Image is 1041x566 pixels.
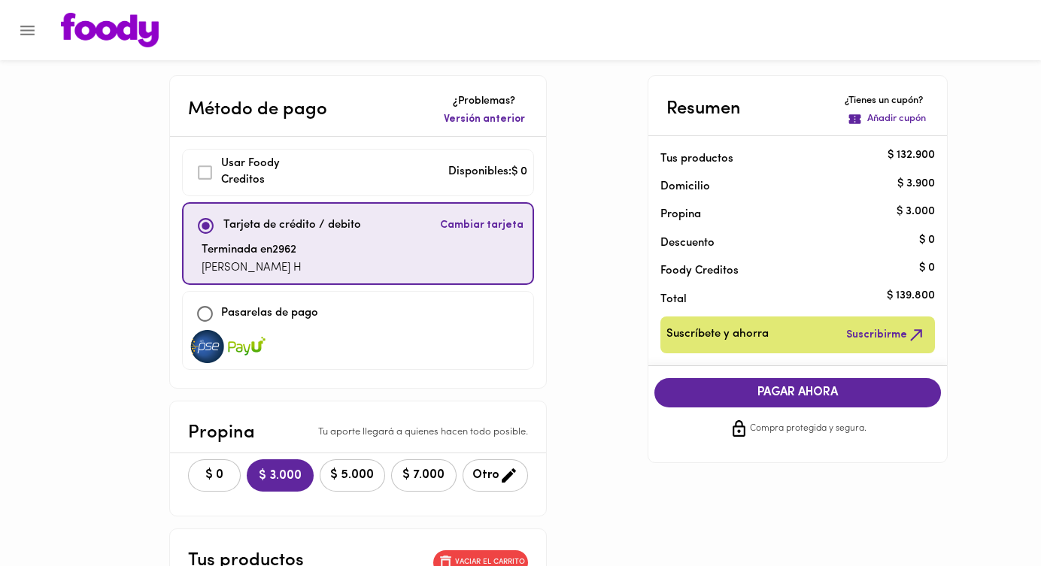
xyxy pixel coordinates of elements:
p: Método de pago [188,96,327,123]
button: Añadir cupón [845,109,929,129]
span: Otro [472,466,518,485]
button: Versión anterior [441,109,528,130]
button: Cambiar tarjeta [437,210,527,242]
span: $ 0 [198,468,231,483]
p: ¿Problemas? [441,94,528,109]
p: Tus productos [660,151,912,167]
p: Resumen [666,95,741,123]
p: Usar Foody Creditos [221,156,324,189]
button: $ 3.000 [247,459,314,492]
img: visa [189,330,226,363]
p: Propina [188,419,255,446]
button: $ 5.000 [320,459,385,492]
span: $ 3.000 [259,469,302,483]
p: $ 132.900 [888,148,935,164]
p: $ 139.800 [887,289,935,304]
button: $ 7.000 [391,459,457,492]
button: $ 0 [188,459,241,492]
p: Tu aporte llegará a quienes hacen todo posible. [318,425,528,440]
img: visa [228,330,266,363]
span: PAGAR AHORA [669,386,927,400]
button: Suscribirme [843,322,929,347]
p: Domicilio [660,179,710,195]
p: $ 0 [919,260,935,276]
p: $ 0 [919,232,935,248]
img: logo.png [61,13,159,47]
p: Total [660,292,912,307]
button: PAGAR AHORA [654,378,942,407]
span: Versión anterior [444,112,525,127]
span: Compra protegida y segura. [750,422,866,437]
span: Suscríbete y ahorra [666,325,769,344]
p: Pasarelas de pago [221,305,318,322]
span: Suscribirme [846,325,926,344]
p: Tarjeta de crédito / debito [223,217,361,235]
span: Cambiar tarjeta [440,218,524,233]
p: [PERSON_NAME] H [202,260,302,277]
button: Otro [463,459,528,492]
p: Terminada en 2962 [202,242,302,259]
p: Añadir cupón [867,112,926,126]
p: Descuento [660,235,715,251]
p: $ 3.900 [897,176,935,192]
p: $ 3.000 [897,204,935,219]
p: ¿Tienes un cupón? [845,94,929,108]
p: Foody Creditos [660,263,912,279]
button: Menu [9,12,46,49]
p: Propina [660,207,912,222]
span: $ 5.000 [329,468,375,483]
iframe: Messagebird Livechat Widget [954,479,1026,551]
p: Disponibles: $ 0 [448,164,527,181]
span: $ 7.000 [401,468,447,483]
